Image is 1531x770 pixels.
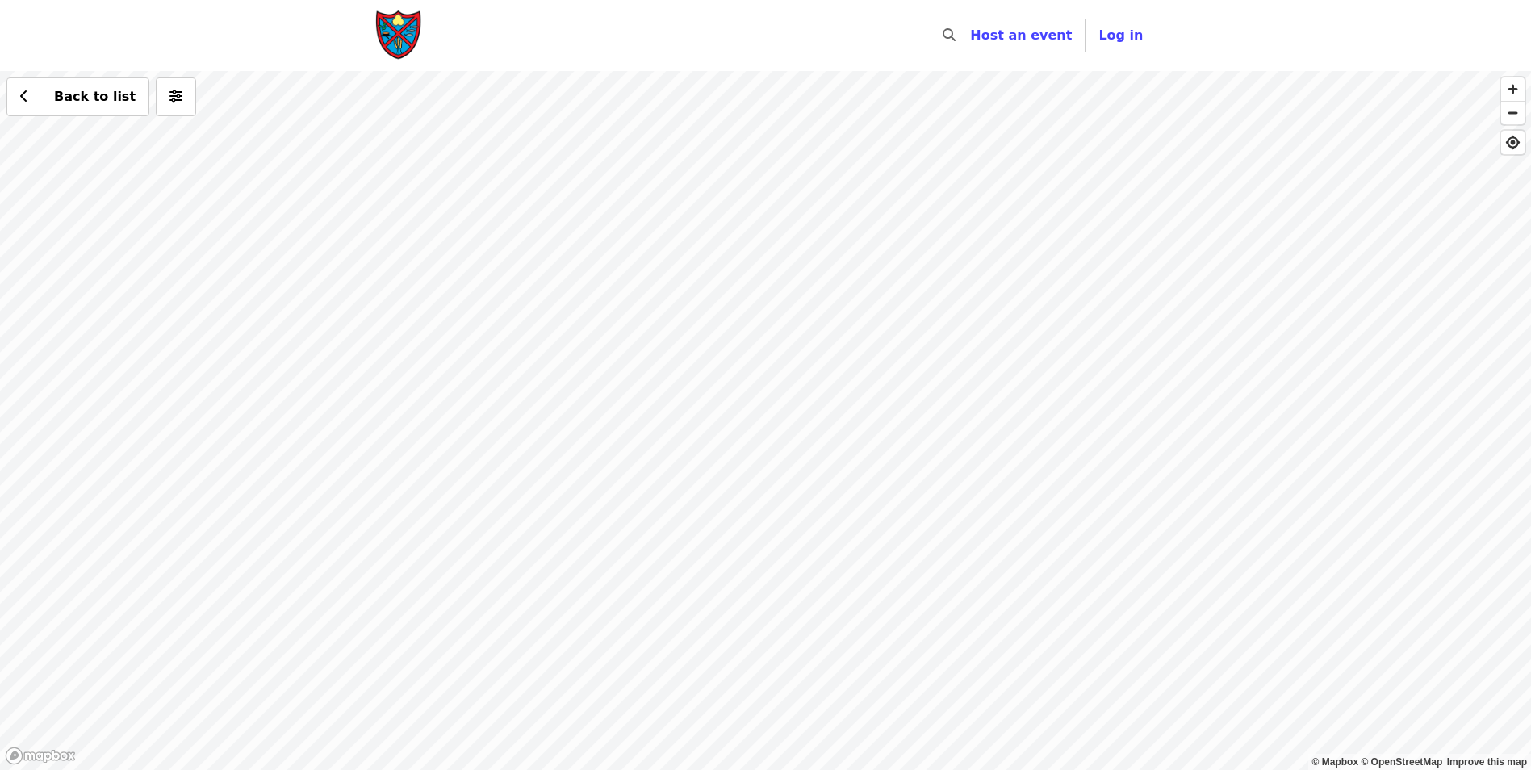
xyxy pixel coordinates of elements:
a: Host an event [970,27,1072,43]
a: Mapbox [1312,756,1359,768]
a: Mapbox logo [5,747,76,765]
button: Back to list [6,77,149,116]
button: Zoom Out [1501,101,1525,124]
button: Find My Location [1501,131,1525,154]
span: Log in [1098,27,1143,43]
a: OpenStreetMap [1361,756,1442,768]
button: More filters (0 selected) [156,77,196,116]
i: search icon [943,27,956,43]
i: chevron-left icon [20,89,28,104]
img: Society of St. Andrew - Home [375,10,424,61]
i: sliders-h icon [169,89,182,104]
input: Search [965,16,978,55]
button: Log in [1086,19,1156,52]
span: Back to list [54,89,136,104]
a: Map feedback [1447,756,1527,768]
button: Zoom In [1501,77,1525,101]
